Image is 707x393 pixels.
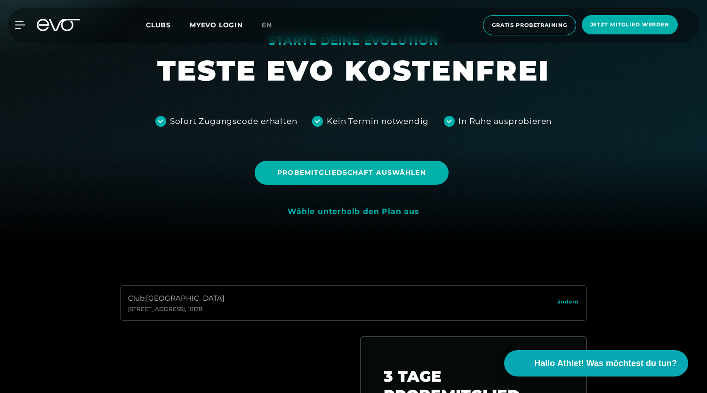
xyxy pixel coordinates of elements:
[146,21,171,29] span: Clubs
[590,21,669,29] span: Jetzt Mitglied werden
[480,15,579,35] a: Gratis Probetraining
[170,115,297,128] div: Sofort Zugangscode erhalten
[557,298,579,306] span: ändern
[157,52,550,89] h1: TESTE EVO KOSTENFREI
[128,305,225,313] div: [STREET_ADDRESS] , 10178
[504,350,688,377] button: Hallo Athlet! Was möchtest du tun?
[534,357,677,370] span: Hallo Athlet! Was möchtest du tun?
[277,168,426,178] span: Probemitgliedschaft auswählen
[492,21,567,29] span: Gratis Probetraining
[190,21,243,29] a: MYEVO LOGIN
[557,298,579,309] a: ändern
[458,115,552,128] div: In Ruhe ausprobieren
[579,15,681,35] a: Jetzt Mitglied werden
[255,154,452,192] a: Probemitgliedschaft auswählen
[128,293,225,304] div: Club : [GEOGRAPHIC_DATA]
[262,20,283,31] a: en
[146,20,190,29] a: Clubs
[262,21,272,29] span: en
[288,207,419,217] div: Wähle unterhalb den Plan aus
[327,115,429,128] div: Kein Termin notwendig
